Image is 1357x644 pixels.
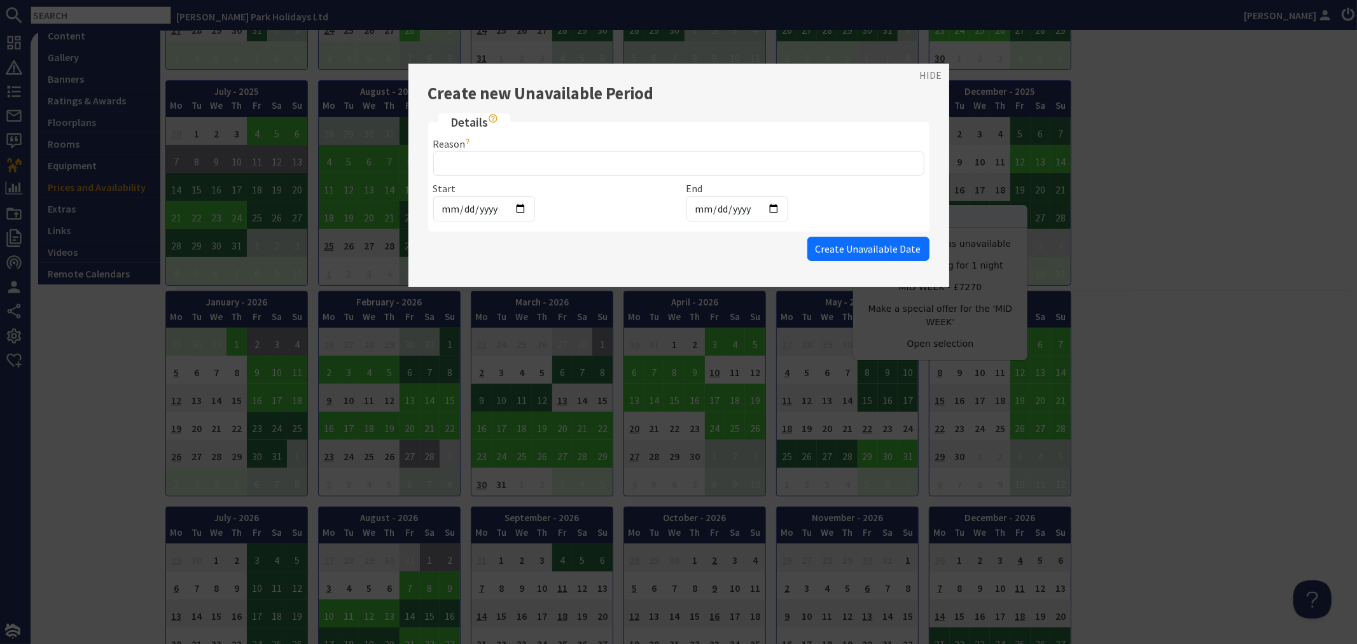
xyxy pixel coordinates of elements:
button: Create Unavailable Date [807,237,929,261]
label: Reason [433,137,473,150]
a: HIDE [920,67,942,83]
label: Start [433,182,456,195]
i: Show hints [488,113,498,123]
label: End [686,182,703,195]
h2: Create new Unavailable Period [428,83,929,104]
span: Create Unavailable Date [816,242,921,255]
legend: Details [438,113,510,132]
